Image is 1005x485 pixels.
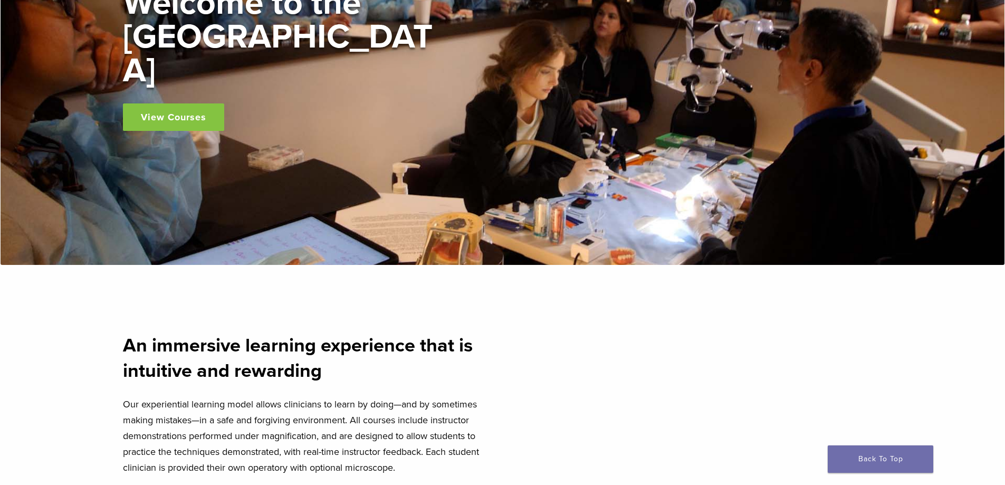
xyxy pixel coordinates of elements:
[123,396,496,476] p: Our experiential learning model allows clinicians to learn by doing—and by sometimes making mista...
[828,445,933,473] a: Back To Top
[123,334,473,382] strong: An immersive learning experience that is intuitive and rewarding
[123,103,224,131] a: View Courses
